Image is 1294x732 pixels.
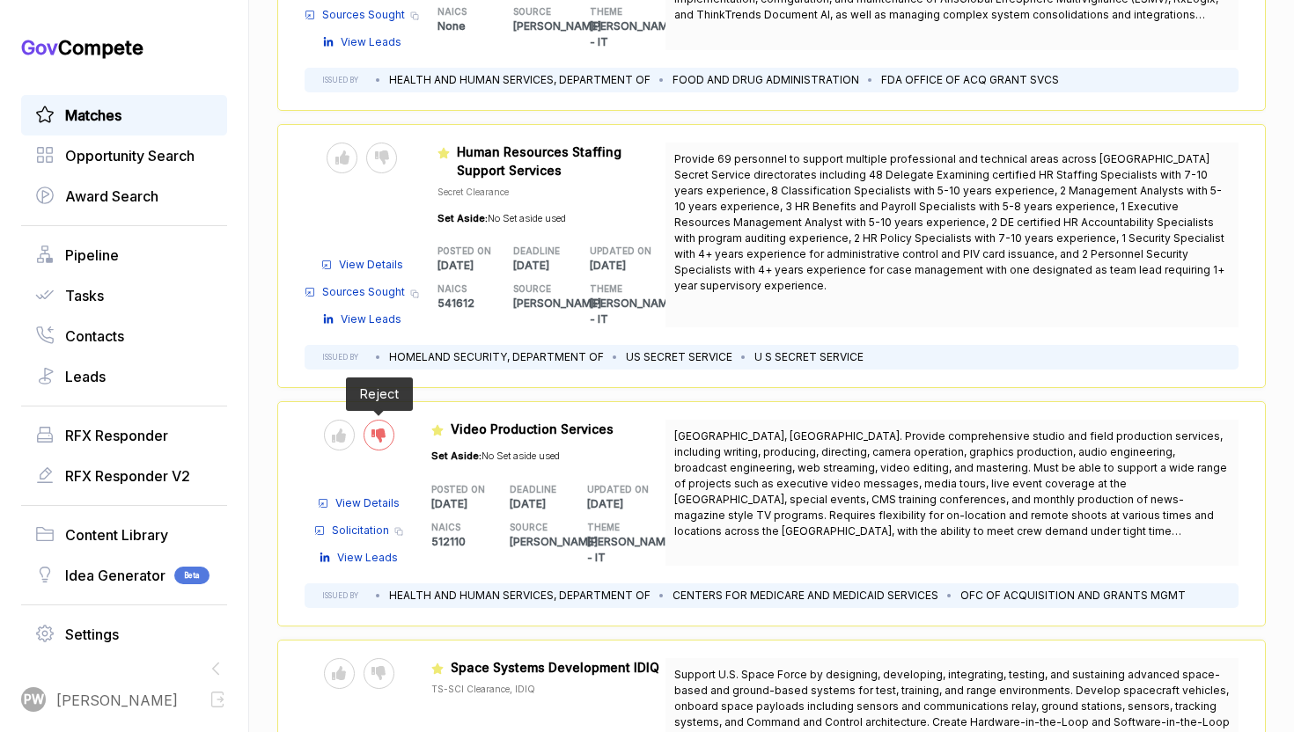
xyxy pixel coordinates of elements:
h5: SOURCE [513,282,562,296]
li: FOOD AND DRUG ADMINISTRATION [673,72,859,88]
span: Sources Sought [322,7,405,23]
li: OFC OF ACQUISITION AND GRANTS MGMT [960,588,1186,604]
span: No Set aside used [488,212,566,224]
span: Human Resources Staffing Support Services [457,144,621,178]
a: Sources Sought [305,284,405,300]
p: [DATE] [431,496,510,512]
h5: UPDATED ON [590,245,638,258]
span: [GEOGRAPHIC_DATA], [GEOGRAPHIC_DATA]. Provide comprehensive studio and field production services,... [674,429,1227,553]
span: Space Systems Development IDIQ [451,660,659,675]
span: View Details [335,495,400,511]
h5: THEME [590,282,638,296]
a: RFX Responder V2 [35,465,213,487]
p: [PERSON_NAME] [510,534,588,550]
p: [PERSON_NAME] [513,18,590,34]
h5: DEADLINE [513,245,562,258]
span: Tasks [65,285,104,306]
span: Pipeline [65,245,119,266]
p: [PERSON_NAME] - IT [590,296,666,327]
a: Sources Sought [305,7,405,23]
a: Content Library [35,524,213,545]
p: [PERSON_NAME] [513,296,590,311]
span: Secret Clearance [437,187,509,197]
li: HEALTH AND HUMAN SERVICES, DEPARTMENT OF [389,588,651,604]
a: Contacts [35,326,213,347]
li: FDA OFFICE OF ACQ GRANT SVCS [881,72,1059,88]
a: RFX Responder [35,425,213,446]
span: Settings [65,624,119,645]
h5: SOURCE [513,5,562,18]
span: Provide 69 personnel to support multiple professional and technical areas across [GEOGRAPHIC_DATA... [674,152,1224,292]
span: Leads [65,366,106,387]
a: Tasks [35,285,213,306]
li: CENTERS FOR MEDICARE AND MEDICAID SERVICES [673,588,938,604]
h5: POSTED ON [431,483,482,496]
p: [PERSON_NAME] - IT [587,534,665,566]
h5: THEME [590,5,638,18]
span: Sources Sought [322,284,405,300]
span: Solicitation [332,523,389,538]
span: Content Library [65,524,168,545]
span: Matches [65,105,121,126]
span: Video Production Services [451,421,614,436]
p: 512110 [431,534,510,550]
a: Solicitation [314,523,389,538]
span: Set Aside: [431,450,482,462]
li: US SECRET SERVICE [626,349,732,365]
a: Leads [35,366,213,387]
span: Beta [174,567,210,584]
h5: UPDATED ON [587,483,637,496]
p: [PERSON_NAME] - IT [590,18,666,50]
span: [PERSON_NAME] [56,690,178,711]
p: [DATE] [437,258,514,274]
p: None [437,18,514,34]
h5: NAICS [437,282,486,296]
span: Set Aside: [437,212,488,224]
span: Idea Generator [65,565,165,586]
h5: DEADLINE [510,483,560,496]
h5: POSTED ON [437,245,486,258]
span: View Leads [341,311,401,327]
span: Contacts [65,326,124,347]
h5: SOURCE [510,521,560,534]
p: [DATE] [510,496,588,512]
span: RFX Responder [65,425,168,446]
h5: ISSUED BY [322,352,358,362]
h5: ISSUED BY [322,590,358,601]
span: PW [24,691,44,709]
a: Award Search [35,186,213,207]
a: Idea GeneratorBeta [35,565,213,586]
p: [DATE] [587,496,665,512]
span: Gov [21,36,58,59]
span: Award Search [65,186,158,207]
li: HEALTH AND HUMAN SERVICES, DEPARTMENT OF [389,72,651,88]
h1: Compete [21,35,227,60]
span: Opportunity Search [65,145,195,166]
h5: NAICS [437,5,486,18]
a: Settings [35,624,213,645]
p: 541612 [437,296,514,311]
a: Opportunity Search [35,145,213,166]
h5: ISSUED BY [322,75,358,85]
span: View Leads [341,34,401,50]
p: [DATE] [590,258,666,274]
h5: NAICS [431,521,482,534]
span: No Set aside used [482,450,560,462]
li: HOMELAND SECURITY, DEPARTMENT OF [389,349,604,365]
span: View Leads [337,550,398,566]
span: RFX Responder V2 [65,465,190,487]
p: [DATE] [513,258,590,274]
a: Matches [35,105,213,126]
span: View Details [339,257,403,273]
h5: THEME [587,521,637,534]
span: TS-SCI Clearance, IDIQ [431,684,535,694]
a: Pipeline [35,245,213,266]
li: U S SECRET SERVICE [754,349,864,365]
